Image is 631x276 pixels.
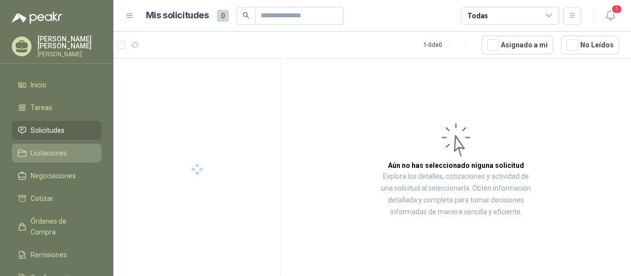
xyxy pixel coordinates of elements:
[12,98,102,117] a: Tareas
[217,10,229,22] span: 0
[12,166,102,185] a: Negociaciones
[380,171,532,218] p: Explora los detalles, cotizaciones y actividad de una solicitud al seleccionarla. Obtén informaci...
[467,10,488,21] div: Todas
[12,212,102,241] a: Órdenes de Compra
[12,245,102,264] a: Remisiones
[601,7,619,25] button: 1
[31,102,52,113] span: Tareas
[482,36,553,54] button: Asignado a mi
[31,79,46,90] span: Inicio
[31,170,76,181] span: Negociaciones
[388,160,524,171] h3: Aún no has seleccionado niguna solicitud
[37,36,102,49] p: [PERSON_NAME] [PERSON_NAME]
[243,12,249,19] span: search
[12,144,102,162] a: Licitaciones
[561,36,619,54] button: No Leídos
[12,189,102,208] a: Cotizar
[12,121,102,140] a: Solicitudes
[611,4,622,14] span: 1
[12,76,102,94] a: Inicio
[31,216,92,237] span: Órdenes de Compra
[31,193,53,204] span: Cotizar
[146,8,209,23] h1: Mis solicitudes
[31,148,67,158] span: Licitaciones
[12,12,62,24] img: Logo peakr
[31,125,65,136] span: Solicitudes
[31,249,67,260] span: Remisiones
[37,51,102,57] p: [PERSON_NAME]
[423,37,474,53] div: 1 - 0 de 0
